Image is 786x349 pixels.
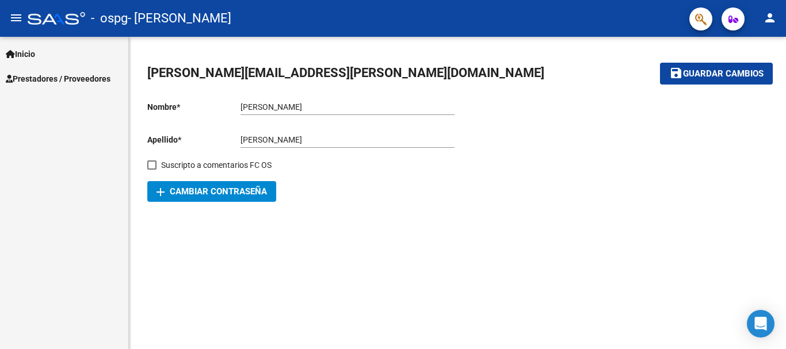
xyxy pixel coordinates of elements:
[157,186,267,197] span: Cambiar Contraseña
[683,69,764,79] span: Guardar cambios
[660,63,773,84] button: Guardar cambios
[147,101,241,113] p: Nombre
[128,6,231,31] span: - [PERSON_NAME]
[147,66,544,80] span: [PERSON_NAME][EMAIL_ADDRESS][PERSON_NAME][DOMAIN_NAME]
[763,11,777,25] mat-icon: person
[669,66,683,80] mat-icon: save
[9,11,23,25] mat-icon: menu
[147,133,241,146] p: Apellido
[6,48,35,60] span: Inicio
[747,310,774,338] div: Open Intercom Messenger
[91,6,128,31] span: - ospg
[6,72,110,85] span: Prestadores / Proveedores
[154,185,167,199] mat-icon: add
[147,181,276,202] button: Cambiar Contraseña
[161,158,272,172] span: Suscripto a comentarios FC OS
